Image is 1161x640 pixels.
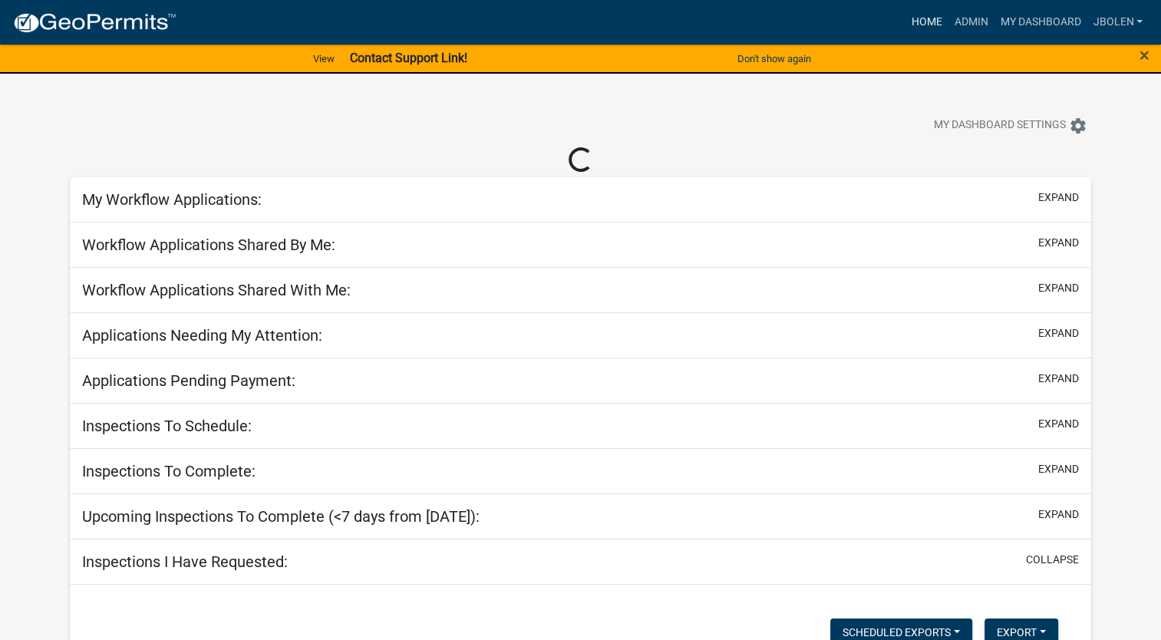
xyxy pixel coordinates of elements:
[1026,552,1079,568] button: collapse
[1038,280,1079,296] button: expand
[82,190,262,209] h5: My Workflow Applications:
[994,8,1087,37] a: My Dashboard
[1140,45,1149,66] span: ×
[948,8,994,37] a: Admin
[82,281,351,299] h5: Workflow Applications Shared With Me:
[82,553,288,571] h5: Inspections I Have Requested:
[82,507,480,526] h5: Upcoming Inspections To Complete (<7 days from [DATE]):
[731,46,817,71] button: Don't show again
[1038,190,1079,206] button: expand
[1069,117,1087,135] i: settings
[922,111,1100,140] button: My Dashboard Settingssettings
[1087,8,1149,37] a: jbolen
[307,46,341,71] a: View
[82,236,335,254] h5: Workflow Applications Shared By Me:
[82,462,256,480] h5: Inspections To Complete:
[1038,461,1079,477] button: expand
[905,8,948,37] a: Home
[1038,506,1079,523] button: expand
[82,326,322,345] h5: Applications Needing My Attention:
[1038,371,1079,387] button: expand
[1038,325,1079,341] button: expand
[1038,235,1079,251] button: expand
[82,417,252,435] h5: Inspections To Schedule:
[934,117,1066,135] span: My Dashboard Settings
[350,51,467,65] strong: Contact Support Link!
[82,371,295,390] h5: Applications Pending Payment:
[1038,416,1079,432] button: expand
[1140,46,1149,64] button: Close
